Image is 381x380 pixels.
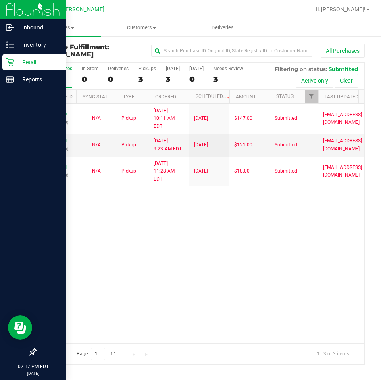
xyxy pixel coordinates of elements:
[121,141,136,149] span: Pickup
[92,141,101,149] button: N/A
[329,66,358,72] span: Submitted
[82,75,98,84] div: 0
[325,94,365,100] a: Last Updated By
[166,75,180,84] div: 3
[138,66,156,71] div: PickUps
[313,6,366,13] span: Hi, [PERSON_NAME]!
[6,75,14,84] inline-svg: Reports
[92,115,101,122] button: N/A
[275,66,327,72] span: Filtering on status:
[335,74,358,88] button: Clear
[189,75,204,84] div: 0
[14,75,62,84] p: Reports
[275,141,297,149] span: Submitted
[201,24,245,31] span: Deliveries
[236,94,256,100] a: Amount
[234,167,250,175] span: $18.00
[92,142,101,148] span: Not Applicable
[296,74,333,88] button: Active only
[8,315,32,340] iframe: Resource center
[305,90,318,103] a: Filter
[189,66,204,71] div: [DATE]
[310,348,356,360] span: 1 - 3 of 3 items
[213,75,243,84] div: 3
[234,141,252,149] span: $121.00
[83,94,114,100] a: Sync Status
[14,57,62,67] p: Retail
[155,94,176,100] a: Ordered
[108,75,129,84] div: 0
[275,115,297,122] span: Submitted
[123,94,135,100] a: Type
[60,6,104,13] span: [PERSON_NAME]
[194,141,208,149] span: [DATE]
[194,115,208,122] span: [DATE]
[321,44,365,58] button: All Purchases
[154,137,182,152] span: [DATE] 9:23 AM EDT
[101,19,182,36] a: Customers
[108,66,129,71] div: Deliveries
[92,115,101,121] span: Not Applicable
[138,75,156,84] div: 3
[14,23,62,32] p: Inbound
[82,66,98,71] div: In Store
[275,167,297,175] span: Submitted
[14,40,62,50] p: Inventory
[101,24,182,31] span: Customers
[4,370,62,376] p: [DATE]
[91,348,105,360] input: 1
[234,115,252,122] span: $147.00
[35,44,145,58] h3: Purchase Fulfillment:
[151,45,312,57] input: Search Purchase ID, Original ID, State Registry ID or Customer Name...
[121,167,136,175] span: Pickup
[92,167,101,175] button: N/A
[166,66,180,71] div: [DATE]
[70,348,123,360] span: Page of 1
[182,19,264,36] a: Deliveries
[276,94,294,99] a: Status
[92,168,101,174] span: Not Applicable
[154,107,184,130] span: [DATE] 10:11 AM EDT
[6,58,14,66] inline-svg: Retail
[6,41,14,49] inline-svg: Inventory
[6,23,14,31] inline-svg: Inbound
[196,94,232,99] a: Scheduled
[154,160,184,183] span: [DATE] 11:28 AM EDT
[194,167,208,175] span: [DATE]
[121,115,136,122] span: Pickup
[4,363,62,370] p: 02:17 PM EDT
[213,66,243,71] div: Needs Review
